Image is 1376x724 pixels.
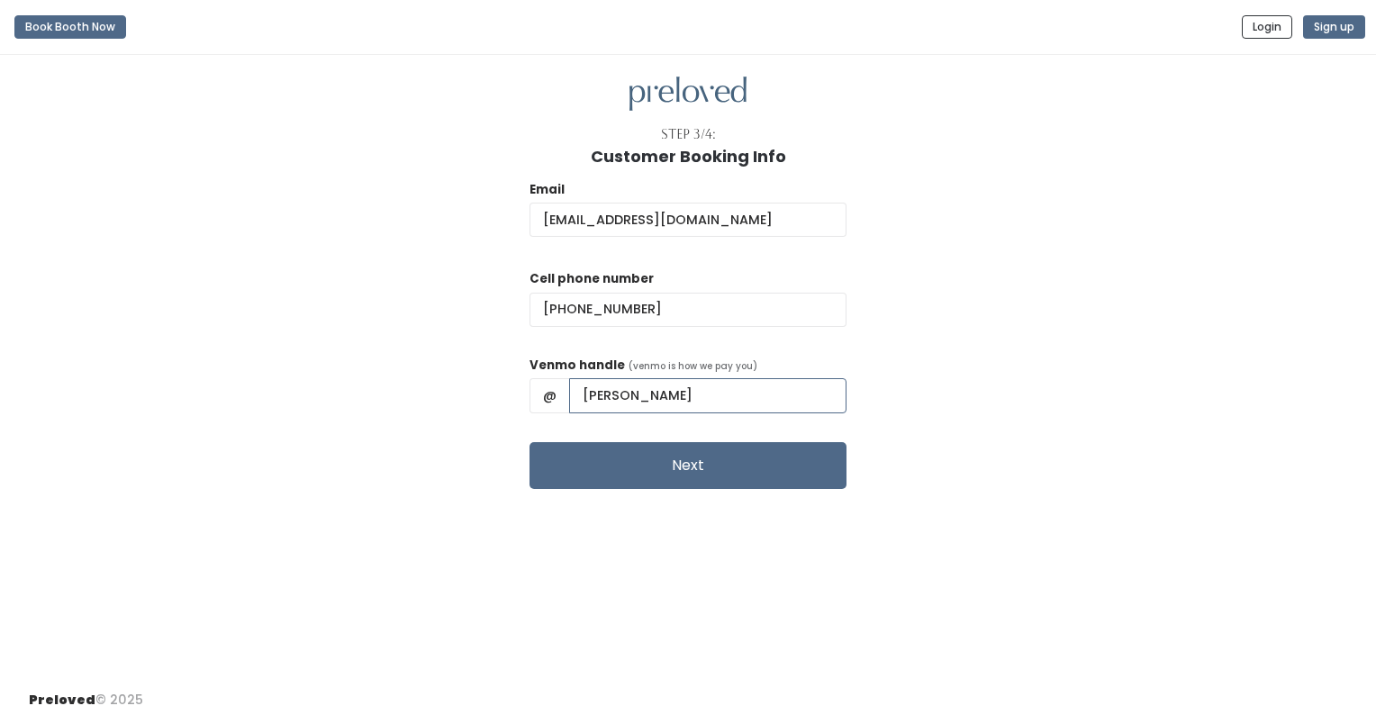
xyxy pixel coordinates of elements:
span: (venmo is how we pay you) [629,359,757,373]
a: Book Booth Now [14,7,126,47]
button: Login [1242,15,1292,39]
button: Next [530,442,846,489]
img: preloved logo [629,77,747,112]
h1: Customer Booking Info [591,148,786,166]
label: Cell phone number [530,270,654,288]
input: (___) ___-____ [530,293,846,327]
div: © 2025 [29,676,143,710]
span: @ [530,378,570,412]
div: Step 3/4: [661,125,716,144]
button: Sign up [1303,15,1365,39]
label: Venmo handle [530,357,625,375]
span: Preloved [29,691,95,709]
button: Book Booth Now [14,15,126,39]
input: @ . [530,203,846,237]
label: Email [530,181,565,199]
